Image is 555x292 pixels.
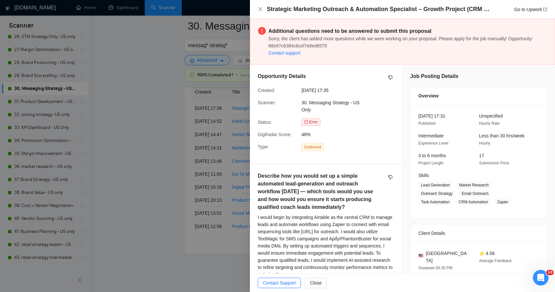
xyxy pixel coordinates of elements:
[302,144,324,151] span: Outbound
[418,141,448,146] span: Experience Level
[419,253,423,258] img: 🇺🇸
[418,198,452,206] span: Task Automation
[258,214,394,278] div: I would begin by integrating Airtable as the central CRM to manage leads and automate workflows u...
[258,88,275,93] span: Created:
[418,153,446,158] span: 3 to 6 months
[418,182,452,189] span: Lead Generation
[546,270,554,275] span: 10
[258,144,269,149] span: Type:
[258,278,301,288] button: Contact Support
[479,141,490,146] span: Hourly
[302,87,399,94] span: [DATE] 17:35
[418,173,429,178] span: Skills
[479,259,512,263] span: Average Feedback
[258,172,374,211] h5: Describe how you would set up a simple automated lead-generation and outreach workflow [DATE] — w...
[302,131,399,138] span: 48%
[410,72,458,80] h5: Job Posting Details
[456,198,491,206] span: CRM Automation
[387,173,394,181] button: dislike
[418,121,436,126] span: Published
[418,190,455,197] span: Outreach Strategy
[418,161,443,165] span: Project Length
[302,119,320,126] span: Error
[479,121,499,126] span: Hourly Rate
[268,28,431,34] strong: Additional questions need to be answered to submit this proposal
[258,120,272,125] span: Status:
[268,36,533,48] span: Sorry, the client has added more questions while we were working on your proposal. Please apply f...
[479,113,503,119] span: Unspecified
[426,250,469,264] span: [GEOGRAPHIC_DATA]
[388,75,393,80] span: dislike
[310,279,322,286] span: Close
[388,175,393,180] span: dislike
[418,113,445,119] span: [DATE] 17:31
[418,92,438,99] span: Overview
[258,100,276,105] span: Scanner:
[418,224,539,242] div: Client Details
[302,100,360,112] span: 30. Messaging Strategy - US Only
[387,74,394,82] button: dislike
[268,50,301,56] a: Contact support
[479,153,484,158] span: 17
[418,133,444,138] span: Intermediate
[258,27,266,35] span: exclamation-circle
[304,120,308,124] span: exclamation-circle
[479,161,509,165] span: Submission Price
[258,6,263,12] span: close
[495,198,511,206] span: Zapier
[514,7,547,12] a: Go to Upworkexport
[479,251,495,256] span: ⭐ 4.56
[459,190,491,197] span: Email Outreach
[267,5,491,13] h4: Strategic Marketing Outreach & Automation Specialist – Growth Project (CRM + Email + Social Systems)
[479,133,524,138] span: Less than 30 hrs/week
[543,7,547,11] span: export
[418,266,452,270] span: Suwanee 06:35 PM
[263,279,296,286] span: Contact Support
[258,132,291,137] span: GigRadar Score:
[258,6,263,12] button: Close
[258,72,306,80] h5: Opportunity Details
[305,278,327,288] button: Close
[533,270,549,286] iframe: Intercom live chat
[456,182,491,189] span: Market Research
